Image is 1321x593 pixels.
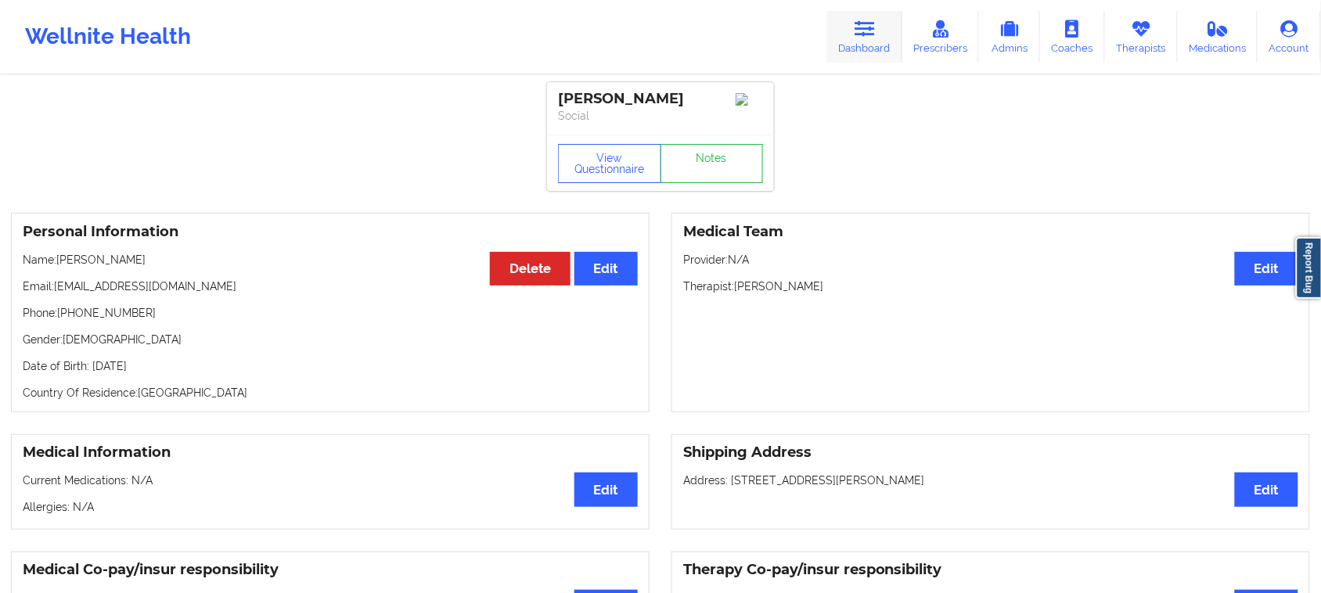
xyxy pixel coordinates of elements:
[558,90,763,108] div: [PERSON_NAME]
[490,252,571,286] button: Delete
[574,473,638,506] button: Edit
[902,11,980,63] a: Prescribers
[1258,11,1321,63] a: Account
[23,473,638,488] p: Current Medications: N/A
[1235,252,1298,286] button: Edit
[23,279,638,294] p: Email: [EMAIL_ADDRESS][DOMAIN_NAME]
[574,252,638,286] button: Edit
[736,93,763,106] img: Image%2Fplaceholer-image.png
[683,444,1298,462] h3: Shipping Address
[23,358,638,374] p: Date of Birth: [DATE]
[1178,11,1258,63] a: Medications
[23,499,638,515] p: Allergies: N/A
[23,561,638,579] h3: Medical Co-pay/insur responsibility
[558,108,763,124] p: Social
[979,11,1040,63] a: Admins
[683,473,1298,488] p: Address: [STREET_ADDRESS][PERSON_NAME]
[1296,237,1321,299] a: Report Bug
[23,223,638,241] h3: Personal Information
[23,305,638,321] p: Phone: [PHONE_NUMBER]
[683,279,1298,294] p: Therapist: [PERSON_NAME]
[23,252,638,268] p: Name: [PERSON_NAME]
[683,223,1298,241] h3: Medical Team
[660,144,764,183] a: Notes
[827,11,902,63] a: Dashboard
[1040,11,1105,63] a: Coaches
[683,252,1298,268] p: Provider: N/A
[23,332,638,347] p: Gender: [DEMOGRAPHIC_DATA]
[558,144,661,183] button: View Questionnaire
[23,444,638,462] h3: Medical Information
[683,561,1298,579] h3: Therapy Co-pay/insur responsibility
[1235,473,1298,506] button: Edit
[23,385,638,401] p: Country Of Residence: [GEOGRAPHIC_DATA]
[1105,11,1178,63] a: Therapists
